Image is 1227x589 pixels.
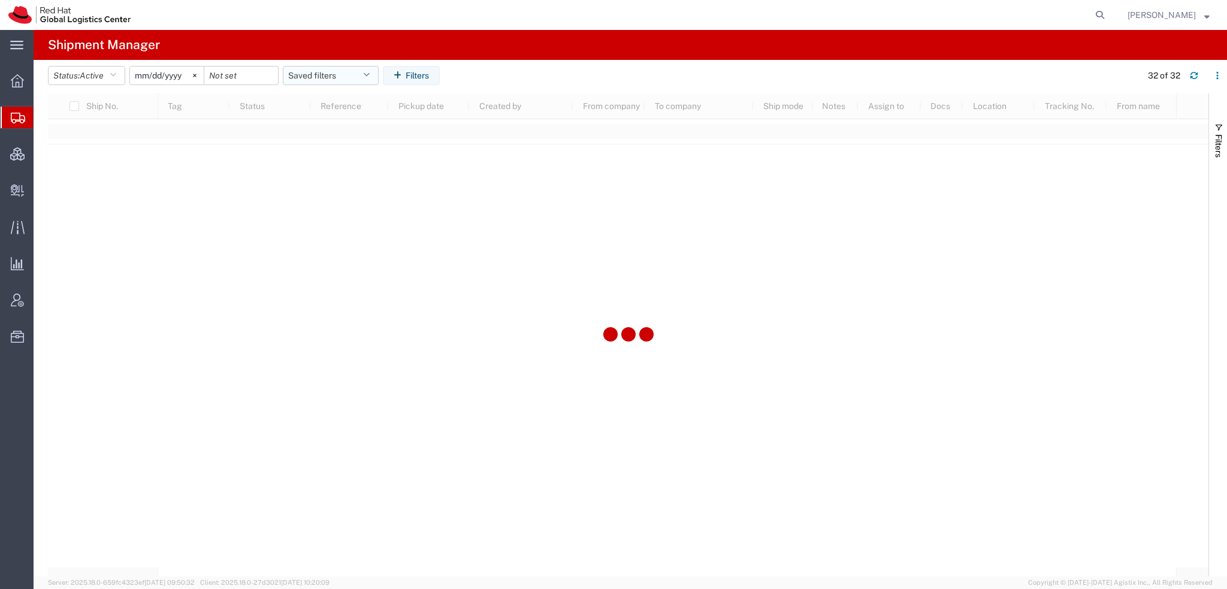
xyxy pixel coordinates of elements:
[281,579,330,586] span: [DATE] 10:20:09
[1214,134,1223,158] span: Filters
[130,67,204,84] input: Not set
[204,67,278,84] input: Not set
[144,579,195,586] span: [DATE] 09:50:32
[200,579,330,586] span: Client: 2025.18.0-27d3021
[1028,578,1213,588] span: Copyright © [DATE]-[DATE] Agistix Inc., All Rights Reserved
[48,579,195,586] span: Server: 2025.18.0-659fc4323ef
[1128,8,1196,22] span: Kirk Newcross
[283,66,379,85] button: Saved filters
[1127,8,1210,22] button: [PERSON_NAME]
[383,66,440,85] button: Filters
[80,71,104,80] span: Active
[8,6,131,24] img: logo
[48,66,125,85] button: Status:Active
[1148,70,1180,82] div: 32 of 32
[48,30,160,60] h4: Shipment Manager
